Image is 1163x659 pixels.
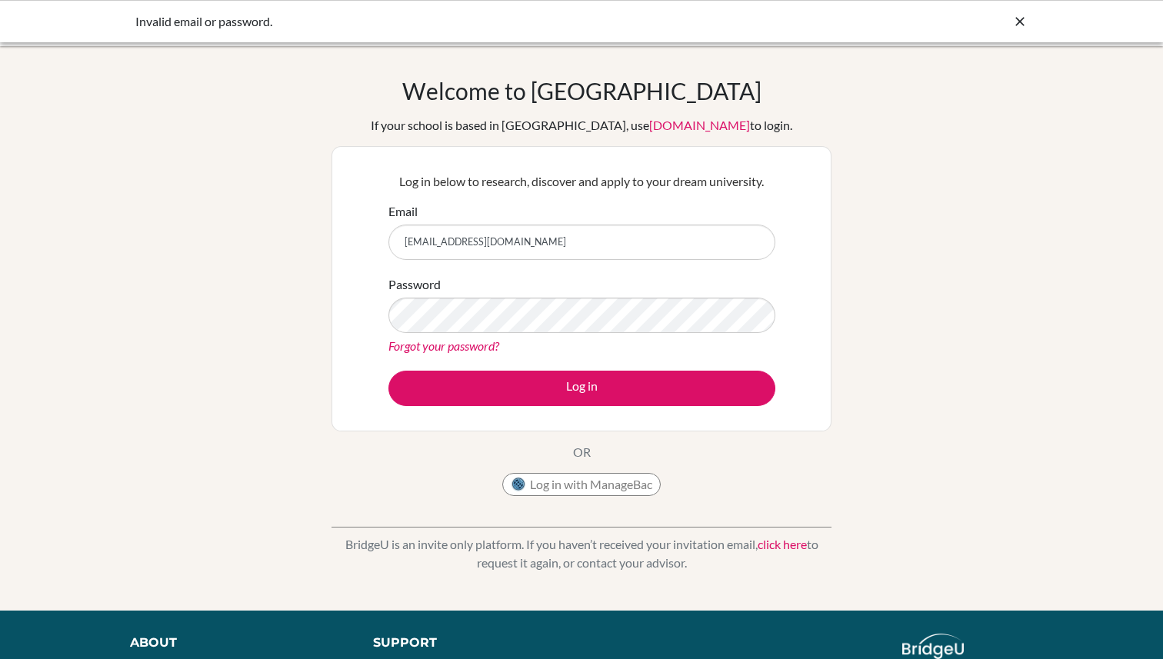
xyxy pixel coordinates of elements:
[388,275,441,294] label: Password
[332,535,831,572] p: BridgeU is an invite only platform. If you haven’t received your invitation email, to request it ...
[388,338,499,353] a: Forgot your password?
[758,537,807,551] a: click here
[902,634,965,659] img: logo_white@2x-f4f0deed5e89b7ecb1c2cc34c3e3d731f90f0f143d5ea2071677605dd97b5244.png
[371,116,792,135] div: If your school is based in [GEOGRAPHIC_DATA], use to login.
[402,77,761,105] h1: Welcome to [GEOGRAPHIC_DATA]
[135,12,797,31] div: Invalid email or password.
[649,118,750,132] a: [DOMAIN_NAME]
[388,371,775,406] button: Log in
[573,443,591,461] p: OR
[130,634,338,652] div: About
[373,634,565,652] div: Support
[502,473,661,496] button: Log in with ManageBac
[388,172,775,191] p: Log in below to research, discover and apply to your dream university.
[388,202,418,221] label: Email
